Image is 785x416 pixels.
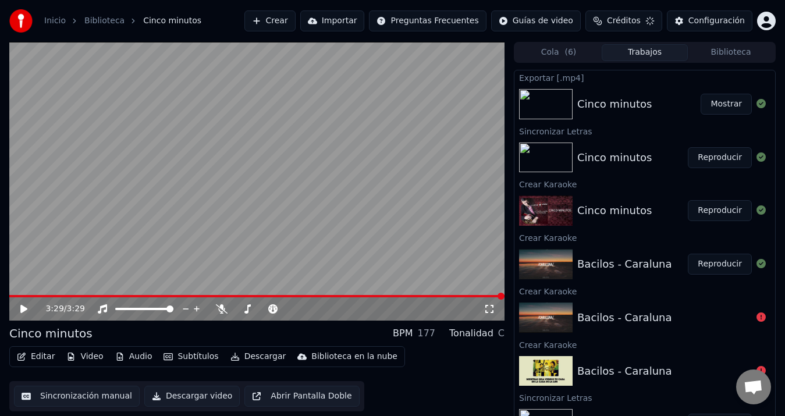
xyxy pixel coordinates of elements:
[577,202,652,219] div: Cinco minutos
[244,10,296,31] button: Crear
[667,10,752,31] button: Configuración
[417,326,435,340] div: 177
[514,124,775,138] div: Sincronizar Letras
[514,337,775,351] div: Crear Karaoke
[688,254,752,275] button: Reproducir
[577,363,672,379] div: Bacilos - Caraluna
[244,386,359,407] button: Abrir Pantalla Doble
[516,44,602,61] button: Cola
[369,10,486,31] button: Preguntas Frecuentes
[45,303,63,315] span: 3:29
[12,349,59,365] button: Editar
[514,177,775,191] div: Crear Karaoke
[393,326,413,340] div: BPM
[45,303,73,315] div: /
[449,326,493,340] div: Tonalidad
[514,284,775,298] div: Crear Karaoke
[44,15,201,27] nav: breadcrumb
[14,386,140,407] button: Sincronización manual
[9,9,33,33] img: youka
[300,10,365,31] button: Importar
[564,47,576,58] span: ( 6 )
[498,326,505,340] div: C
[688,200,752,221] button: Reproducir
[62,349,108,365] button: Video
[67,303,85,315] span: 3:29
[577,96,652,112] div: Cinco minutos
[577,256,672,272] div: Bacilos - Caraluna
[701,94,752,115] button: Mostrar
[577,150,652,166] div: Cinco minutos
[607,15,641,27] span: Créditos
[44,15,66,27] a: Inicio
[514,390,775,404] div: Sincronizar Letras
[602,44,688,61] button: Trabajos
[311,351,397,362] div: Biblioteca en la nube
[159,349,223,365] button: Subtítulos
[688,15,745,27] div: Configuración
[585,10,662,31] button: Créditos
[491,10,581,31] button: Guías de video
[9,325,93,342] div: Cinco minutos
[577,310,672,326] div: Bacilos - Caraluna
[688,147,752,168] button: Reproducir
[226,349,291,365] button: Descargar
[143,15,201,27] span: Cinco minutos
[111,349,157,365] button: Audio
[514,70,775,84] div: Exportar [.mp4]
[514,230,775,244] div: Crear Karaoke
[144,386,240,407] button: Descargar video
[84,15,125,27] a: Biblioteca
[736,369,771,404] div: Chat abierto
[688,44,774,61] button: Biblioteca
